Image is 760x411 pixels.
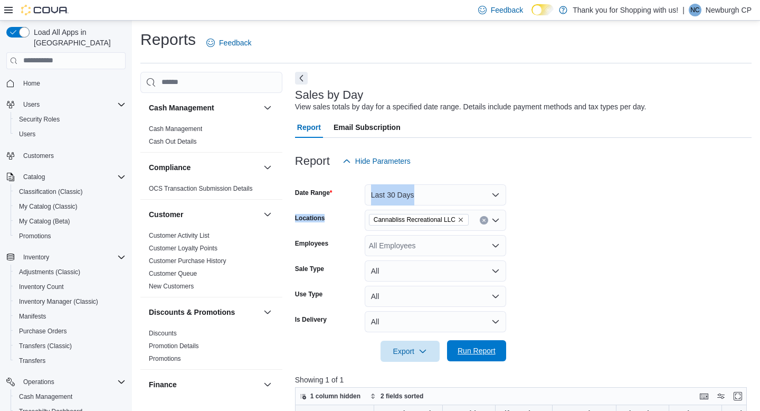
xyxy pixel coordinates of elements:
[15,281,126,293] span: Inventory Count
[149,102,214,113] h3: Cash Management
[15,281,68,293] a: Inventory Count
[15,266,84,278] a: Adjustments (Classic)
[15,390,126,403] span: Cash Management
[149,138,197,145] a: Cash Out Details
[295,89,364,101] h3: Sales by Day
[296,390,365,403] button: 1 column hidden
[15,325,126,338] span: Purchase Orders
[295,290,322,298] label: Use Type
[11,199,130,214] button: My Catalog (Classic)
[11,229,130,244] button: Promotions
[573,4,678,16] p: Thank you for Shopping with us!
[149,379,177,390] h3: Finance
[15,340,126,352] span: Transfers (Classic)
[15,113,126,126] span: Security Roles
[140,29,196,50] h1: Reports
[140,229,282,297] div: Customer
[706,4,752,16] p: Newburgh CP
[149,137,197,146] span: Cash Out Details
[149,162,259,173] button: Compliance
[295,239,328,248] label: Employees
[11,389,130,404] button: Cash Management
[149,231,210,240] span: Customer Activity List
[19,357,45,365] span: Transfers
[19,297,98,306] span: Inventory Manager (Classic)
[295,72,308,85] button: Next
[11,127,130,142] button: Users
[149,283,194,290] a: New Customers
[15,230,126,242] span: Promotions
[355,156,411,166] span: Hide Parameters
[2,170,130,184] button: Catalog
[366,390,427,403] button: 2 fields sorted
[15,325,71,338] a: Purchase Orders
[149,342,199,350] a: Promotion Details
[149,125,202,133] a: Cash Management
[15,295,102,308] a: Inventory Manager (Classic)
[149,245,217,252] a: Customer Loyalty Points
[15,340,76,352] a: Transfers (Classic)
[295,189,332,197] label: Date Range
[295,155,330,167] h3: Report
[15,215,126,228] span: My Catalog (Beta)
[149,209,183,220] h3: Customer
[149,185,253,192] a: OCS Transaction Submission Details
[15,390,77,403] a: Cash Management
[11,265,130,279] button: Adjustments (Classic)
[295,101,647,113] div: View sales totals by day for a specified date range. Details include payment methods and tax type...
[715,390,727,403] button: Display options
[19,232,51,240] span: Promotions
[447,340,506,361] button: Run Report
[30,27,126,48] span: Load All Apps in [GEOGRAPHIC_DATA]
[19,77,126,90] span: Home
[15,310,50,323] a: Manifests
[690,4,699,16] span: NC
[149,270,197,277] a: Customer Queue
[11,309,130,324] button: Manifests
[19,98,126,111] span: Users
[261,101,274,114] button: Cash Management
[19,251,53,264] button: Inventory
[149,162,191,173] h3: Compliance
[11,353,130,368] button: Transfers
[261,378,274,391] button: Finance
[731,390,744,403] button: Enter fullscreen
[15,266,126,278] span: Adjustments (Classic)
[19,150,58,162] a: Customers
[140,182,282,199] div: Compliance
[682,4,685,16] p: |
[334,117,401,138] span: Email Subscription
[15,200,82,213] a: My Catalog (Classic)
[297,117,321,138] span: Report
[149,184,253,193] span: OCS Transaction Submission Details
[2,375,130,389] button: Operations
[149,379,259,390] button: Finance
[23,152,54,160] span: Customers
[19,251,126,264] span: Inventory
[19,393,72,401] span: Cash Management
[19,202,78,211] span: My Catalog (Classic)
[149,257,226,265] span: Customer Purchase History
[458,345,496,356] span: Run Report
[149,307,259,317] button: Discounts & Promotions
[11,294,130,309] button: Inventory Manager (Classic)
[149,354,181,363] span: Promotions
[149,307,235,317] h3: Discounts & Promotions
[689,4,701,16] div: Newburgh CP
[365,311,506,332] button: All
[149,355,181,362] a: Promotions
[295,214,325,222] label: Locations
[19,115,60,124] span: Security Roles
[15,113,64,126] a: Security Roles
[365,286,506,307] button: All
[23,100,40,109] span: Users
[2,76,130,91] button: Home
[149,269,197,278] span: Customer Queue
[310,392,360,400] span: 1 column hidden
[149,102,259,113] button: Cash Management
[2,148,130,163] button: Customers
[19,149,126,162] span: Customers
[23,173,45,181] span: Catalog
